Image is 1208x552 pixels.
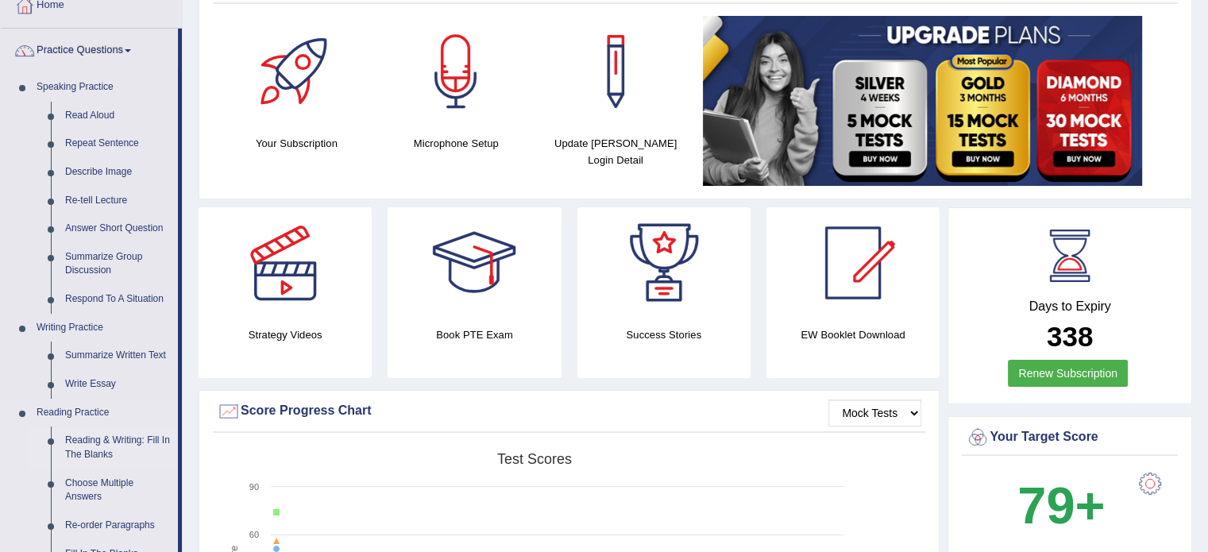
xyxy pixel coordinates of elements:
text: 90 [249,482,259,492]
a: Reading Practice [29,399,178,427]
h4: EW Booklet Download [766,326,940,343]
b: 79+ [1017,477,1105,535]
a: Answer Short Question [58,214,178,243]
a: Speaking Practice [29,73,178,102]
div: Your Target Score [966,426,1174,450]
a: Practice Questions [1,29,178,68]
a: Reading & Writing: Fill In The Blanks [58,427,178,469]
div: Score Progress Chart [217,400,921,423]
h4: Microphone Setup [384,135,528,152]
a: Re-tell Lecture [58,187,178,215]
a: Re-order Paragraphs [58,511,178,540]
h4: Days to Expiry [966,299,1174,314]
a: Summarize Written Text [58,342,178,370]
h4: Your Subscription [225,135,369,152]
a: Read Aloud [58,102,178,130]
text: 60 [249,530,259,539]
a: Writing Practice [29,314,178,342]
a: Choose Multiple Answers [58,469,178,511]
h4: Book PTE Exam [388,326,561,343]
img: small5.jpg [703,16,1142,186]
a: Respond To A Situation [58,285,178,314]
h4: Strategy Videos [199,326,372,343]
h4: Success Stories [577,326,751,343]
a: Describe Image [58,158,178,187]
a: Write Essay [58,370,178,399]
b: 338 [1047,321,1093,352]
tspan: Test scores [497,451,572,467]
h4: Update [PERSON_NAME] Login Detail [544,135,688,168]
a: Repeat Sentence [58,129,178,158]
a: Summarize Group Discussion [58,243,178,285]
a: Renew Subscription [1008,360,1128,387]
